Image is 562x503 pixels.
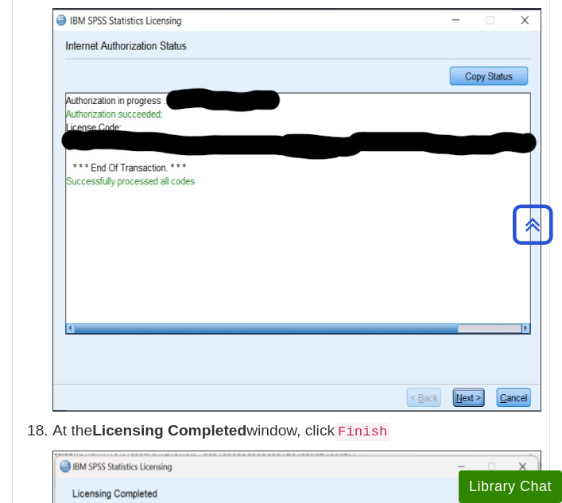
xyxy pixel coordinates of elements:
p: At the window, click [52,420,541,443]
button: Library Chat [459,470,562,503]
a: Back to Top [507,214,558,235]
img: 'Internet Authorization Status' window; License code is shown; 'Next' is highlighted. [52,8,541,412]
code: Finish [335,423,390,441]
b: Licensing Completed [92,422,246,439]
